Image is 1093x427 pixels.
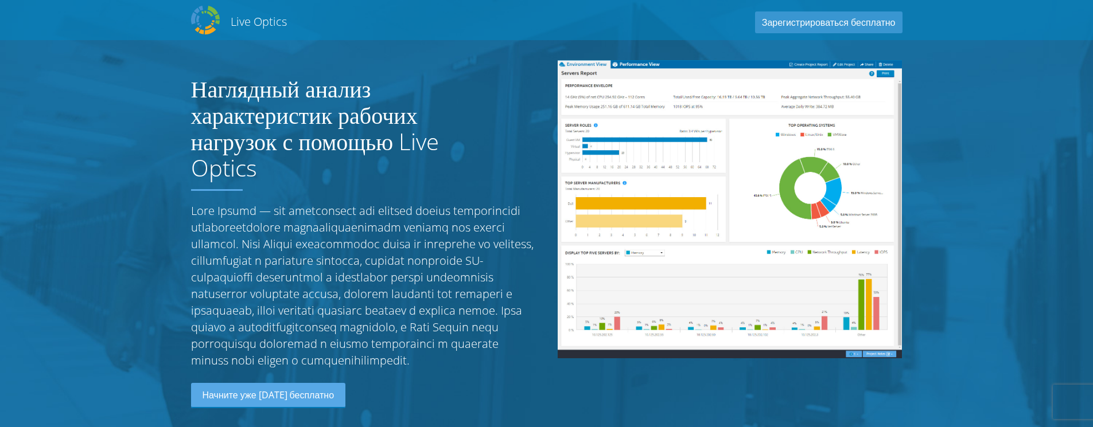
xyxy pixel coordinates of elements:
a: Начните уже [DATE] бесплатно [191,383,346,408]
img: Server Report [558,60,902,358]
a: Зарегистрироваться бесплатно [755,11,903,33]
h1: Наглядный анализ характеристик рабочих нагрузок с помощью Live Optics [191,76,449,181]
img: Dell Dpack [191,6,220,34]
h2: Live Optics [231,14,287,29]
p: Lore Ipsumd — sit ametconsect adi elitsed doeius temporincidi utlaboreetdolore magnaaliquaenimadm... [191,202,535,369]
